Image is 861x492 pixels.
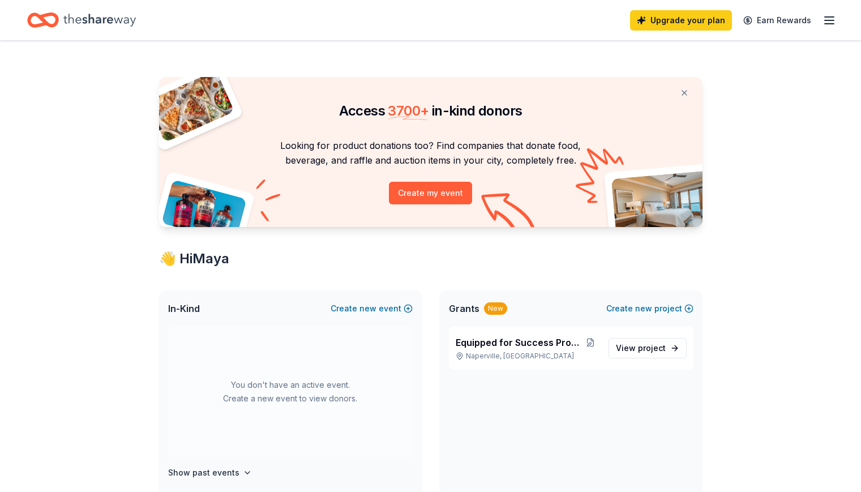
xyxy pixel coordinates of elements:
[168,302,200,315] span: In-Kind
[630,10,732,31] a: Upgrade your plan
[638,343,666,353] span: project
[159,250,702,268] div: 👋 Hi Maya
[456,336,582,349] span: Equipped for Success Programming
[736,10,818,31] a: Earn Rewards
[449,302,479,315] span: Grants
[456,352,599,361] p: Naperville, [GEOGRAPHIC_DATA]
[388,102,429,119] span: 3700 +
[606,302,693,315] button: Createnewproject
[616,341,666,355] span: View
[635,302,652,315] span: new
[339,102,522,119] span: Access in-kind donors
[331,302,413,315] button: Createnewevent
[389,182,472,204] button: Create my event
[173,138,689,168] p: Looking for product donations too? Find companies that donate food, beverage, and raffle and auct...
[146,70,234,143] img: Pizza
[168,327,413,457] div: You don't have an active event. Create a new event to view donors.
[359,302,376,315] span: new
[168,466,252,480] button: Show past events
[168,466,239,480] h4: Show past events
[609,338,687,358] a: View project
[484,302,507,315] div: New
[481,193,538,236] img: Curvy arrow
[27,7,136,33] a: Home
